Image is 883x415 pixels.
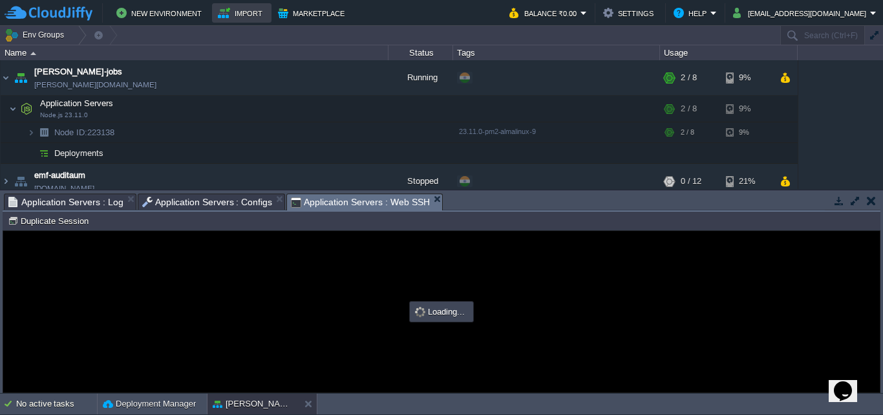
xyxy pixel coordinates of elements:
[12,164,30,199] img: AMDAwAAAACH5BAEAAAAALAAAAAABAAEAAAICRAEAOw==
[34,169,85,182] a: emf-auditaum
[40,111,88,119] span: Node.js 23.11.0
[1,45,388,60] div: Name
[681,96,697,122] div: 2 / 8
[54,128,87,137] span: Node ID:
[509,5,580,21] button: Balance ₹0.00
[8,215,92,227] button: Duplicate Session
[5,5,92,21] img: CloudJiffy
[726,122,768,142] div: 9%
[27,122,35,142] img: AMDAwAAAACH5BAEAAAAALAAAAAABAAEAAAICRAEAOw==
[34,65,122,78] a: [PERSON_NAME]-jobs
[30,52,36,55] img: AMDAwAAAACH5BAEAAAAALAAAAAABAAEAAAICRAEAOw==
[388,60,453,95] div: Running
[454,45,659,60] div: Tags
[681,122,694,142] div: 2 / 8
[5,26,69,44] button: Env Groups
[829,363,870,402] iframe: chat widget
[9,96,17,122] img: AMDAwAAAACH5BAEAAAAALAAAAAABAAEAAAICRAEAOw==
[35,122,53,142] img: AMDAwAAAACH5BAEAAAAALAAAAAABAAEAAAICRAEAOw==
[213,398,294,410] button: [PERSON_NAME]-jobs
[389,45,452,60] div: Status
[733,5,870,21] button: [EMAIL_ADDRESS][DOMAIN_NAME]
[16,394,97,414] div: No active tasks
[34,78,156,91] a: [PERSON_NAME][DOMAIN_NAME]
[603,5,657,21] button: Settings
[116,5,206,21] button: New Environment
[53,148,105,159] a: Deployments
[1,60,11,95] img: AMDAwAAAACH5BAEAAAAALAAAAAABAAEAAAICRAEAOw==
[726,96,768,122] div: 9%
[39,98,115,108] a: Application ServersNode.js 23.11.0
[278,5,348,21] button: Marketplace
[17,96,36,122] img: AMDAwAAAACH5BAEAAAAALAAAAAABAAEAAAICRAEAOw==
[12,60,30,95] img: AMDAwAAAACH5BAEAAAAALAAAAAABAAEAAAICRAEAOw==
[388,164,453,199] div: Stopped
[27,143,35,163] img: AMDAwAAAACH5BAEAAAAALAAAAAABAAEAAAICRAEAOw==
[39,98,115,109] span: Application Servers
[103,398,196,410] button: Deployment Manager
[681,164,701,199] div: 0 / 12
[661,45,797,60] div: Usage
[8,194,123,210] span: Application Servers : Log
[674,5,710,21] button: Help
[681,60,697,95] div: 2 / 8
[34,182,94,195] a: [DOMAIN_NAME]
[291,194,430,210] span: Application Servers : Web SSH
[726,60,768,95] div: 9%
[411,303,472,320] div: Loading...
[53,127,116,138] span: 223138
[142,194,273,210] span: Application Servers : Configs
[53,127,116,138] a: Node ID:223138
[35,143,53,163] img: AMDAwAAAACH5BAEAAAAALAAAAAABAAEAAAICRAEAOw==
[218,5,266,21] button: Import
[726,164,768,199] div: 21%
[459,128,536,135] span: 23.11.0-pm2-almalinux-9
[1,164,11,199] img: AMDAwAAAACH5BAEAAAAALAAAAAABAAEAAAICRAEAOw==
